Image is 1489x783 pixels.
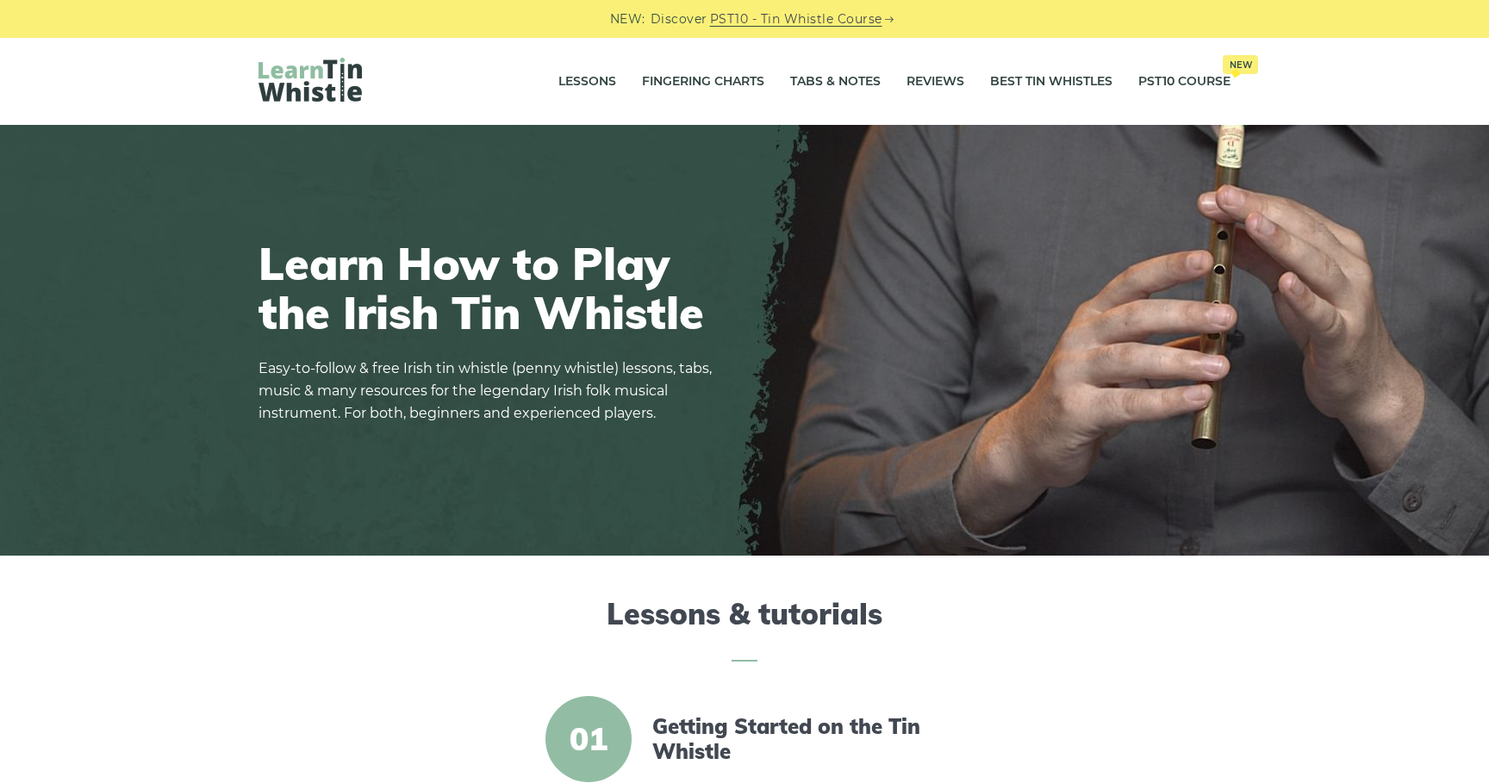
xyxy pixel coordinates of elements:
span: New [1223,55,1258,74]
h2: Lessons & tutorials [259,597,1230,662]
a: Getting Started on the Tin Whistle [652,714,949,764]
a: Reviews [906,60,964,103]
a: Fingering Charts [642,60,764,103]
p: Easy-to-follow & free Irish tin whistle (penny whistle) lessons, tabs, music & many resources for... [259,357,724,425]
h1: Learn How to Play the Irish Tin Whistle [259,239,724,337]
a: Best Tin Whistles [990,60,1112,103]
a: PST10 CourseNew [1138,60,1230,103]
a: Lessons [558,60,616,103]
img: LearnTinWhistle.com [259,58,362,102]
a: Tabs & Notes [790,60,881,103]
span: 01 [545,696,632,782]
